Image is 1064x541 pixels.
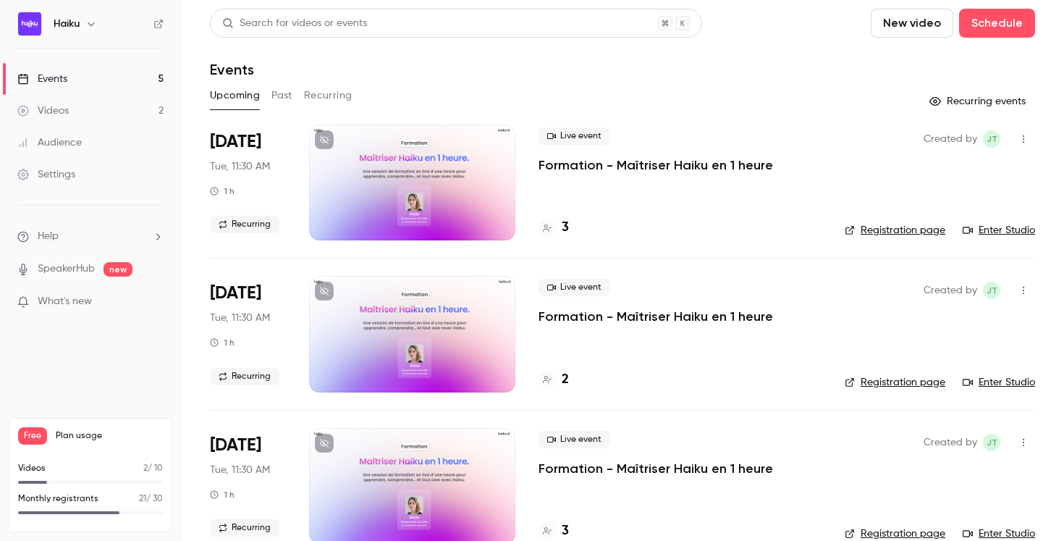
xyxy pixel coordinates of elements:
span: 21 [139,495,146,503]
span: Tue, 11:30 AM [210,159,270,174]
span: new [104,262,132,277]
div: Search for videos or events [222,16,367,31]
h6: Haiku [54,17,80,31]
span: jT [987,130,997,148]
div: 1 h [210,489,235,500]
span: Recurring [210,368,279,385]
a: 3 [539,218,569,238]
div: Aug 26 Tue, 11:30 AM (Europe/Paris) [210,276,286,392]
button: Schedule [959,9,1035,38]
span: jT [987,282,997,299]
span: Created by [924,282,977,299]
span: jean Touzet [983,434,1000,451]
h4: 3 [562,521,569,541]
img: Haiku [18,12,41,35]
a: Registration page [845,375,945,390]
span: Recurring [210,519,279,537]
a: Formation - Maîtriser Haiku en 1 heure [539,308,773,325]
span: jean Touzet [983,282,1000,299]
button: Past [271,84,292,107]
a: Enter Studio [963,223,1035,238]
span: [DATE] [210,434,261,457]
a: Enter Studio [963,375,1035,390]
span: What's new [38,294,92,309]
div: Events [17,72,67,86]
iframe: Noticeable Trigger [146,295,164,309]
div: 1 h [210,185,235,197]
a: Enter Studio [963,527,1035,541]
div: 1 h [210,337,235,348]
span: Plan usage [56,430,163,442]
span: Created by [924,434,977,451]
span: Live event [539,279,610,296]
div: Audience [17,135,82,150]
p: / 10 [143,462,163,475]
span: Tue, 11:30 AM [210,311,270,325]
div: Videos [17,104,69,118]
span: Help [38,229,59,244]
span: jT [987,434,997,451]
button: Recurring events [923,90,1035,113]
span: jean Touzet [983,130,1000,148]
p: Monthly registrants [18,492,98,506]
h4: 2 [562,370,569,390]
span: Free [18,427,47,445]
span: Recurring [210,216,279,233]
span: [DATE] [210,282,261,305]
span: Created by [924,130,977,148]
div: Aug 19 Tue, 11:30 AM (Europe/Paris) [210,125,286,240]
h4: 3 [562,218,569,238]
a: 2 [539,370,569,390]
a: Registration page [845,527,945,541]
p: Videos [18,462,46,475]
li: help-dropdown-opener [17,229,164,244]
p: / 30 [139,492,163,506]
a: 3 [539,521,569,541]
span: Live event [539,431,610,448]
span: Live event [539,127,610,145]
button: New video [871,9,953,38]
span: [DATE] [210,130,261,154]
span: Tue, 11:30 AM [210,463,270,477]
span: 2 [143,464,148,473]
h1: Events [210,61,254,78]
button: Recurring [304,84,352,107]
button: Upcoming [210,84,260,107]
a: Registration page [845,223,945,238]
a: Formation - Maîtriser Haiku en 1 heure [539,460,773,477]
a: Formation - Maîtriser Haiku en 1 heure [539,156,773,174]
a: SpeakerHub [38,261,95,277]
div: Settings [17,167,75,182]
